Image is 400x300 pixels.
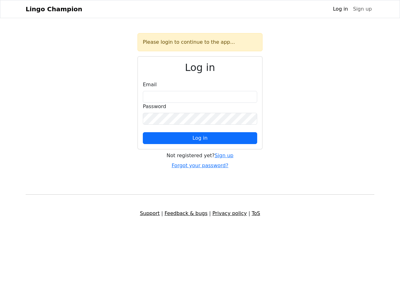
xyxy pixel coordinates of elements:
a: Feedback & bugs [164,210,207,216]
a: Sign up [215,152,233,158]
a: Privacy policy [212,210,247,216]
a: ToS [252,210,260,216]
label: Email [143,81,157,88]
a: Forgot your password? [172,162,228,168]
a: Log in [330,3,350,15]
label: Password [143,103,166,110]
a: Sign up [351,3,374,15]
a: Support [140,210,160,216]
div: | | | [22,210,378,217]
span: Log in [192,135,207,141]
div: Please login to continue to the app... [137,33,262,51]
button: Log in [143,132,257,144]
div: Not registered yet? [137,152,262,159]
h2: Log in [143,62,257,73]
a: Lingo Champion [26,3,82,15]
